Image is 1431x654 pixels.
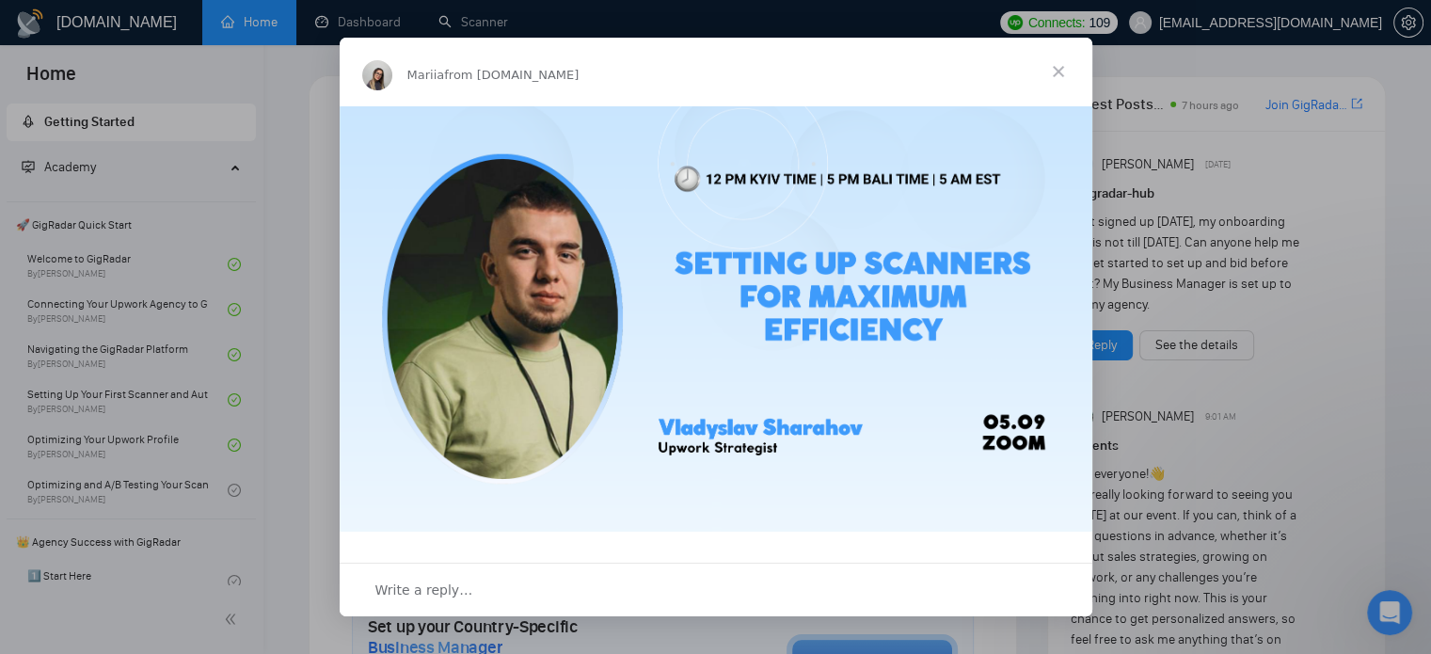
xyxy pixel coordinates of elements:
img: Profile image for Mariia [362,60,392,90]
span: Write a reply… [375,578,473,602]
span: Mariia [407,68,445,82]
div: Open conversation and reply [340,563,1092,616]
span: from [DOMAIN_NAME] [444,68,579,82]
span: Close [1025,38,1092,105]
